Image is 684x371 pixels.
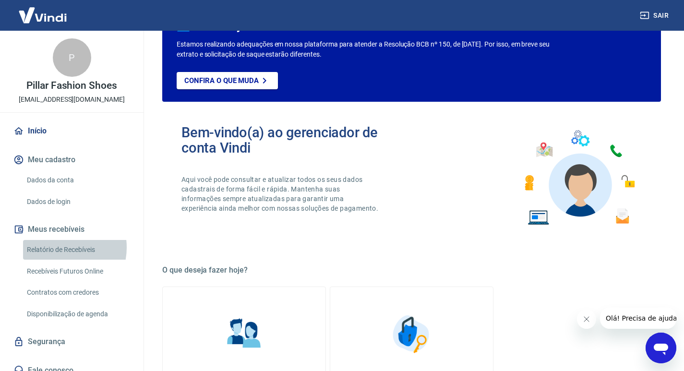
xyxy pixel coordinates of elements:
iframe: Botão para abrir a janela de mensagens [646,333,676,363]
a: Dados da conta [23,170,132,190]
a: Contratos com credores [23,283,132,302]
img: Imagem de um avatar masculino com diversos icones exemplificando as funcionalidades do gerenciado... [516,125,642,231]
a: Recebíveis Futuros Online [23,262,132,281]
iframe: Fechar mensagem [577,310,596,329]
button: Sair [638,7,672,24]
button: Meus recebíveis [12,219,132,240]
span: Olá! Precisa de ajuda? [6,7,81,14]
a: Relatório de Recebíveis [23,240,132,260]
p: Confira o que muda [184,76,259,85]
img: Segurança [388,310,436,358]
p: Estamos realizando adequações em nossa plataforma para atender a Resolução BCB nº 150, de [DATE].... [177,39,552,60]
a: Início [12,120,132,142]
p: Pillar Fashion Shoes [26,81,117,91]
button: Meu cadastro [12,149,132,170]
img: Informações pessoais [220,310,268,358]
p: Aqui você pode consultar e atualizar todos os seus dados cadastrais de forma fácil e rápida. Mant... [181,175,380,213]
p: [EMAIL_ADDRESS][DOMAIN_NAME] [19,95,125,105]
h5: O que deseja fazer hoje? [162,265,661,275]
iframe: Mensagem da empresa [600,308,676,329]
h2: Bem-vindo(a) ao gerenciador de conta Vindi [181,125,412,156]
div: P [53,38,91,77]
a: Segurança [12,331,132,352]
a: Dados de login [23,192,132,212]
img: Vindi [12,0,74,30]
a: Disponibilização de agenda [23,304,132,324]
a: Confira o que muda [177,72,278,89]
